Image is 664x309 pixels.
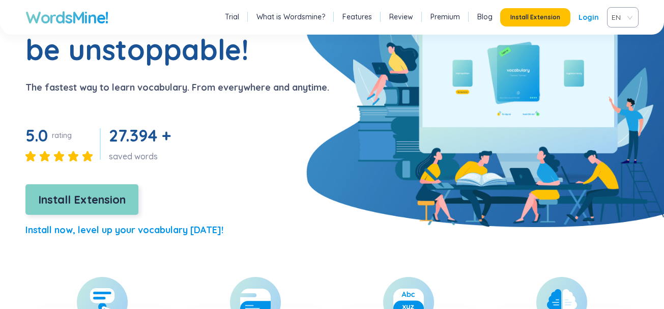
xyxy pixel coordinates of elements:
[25,184,138,215] button: Install Extension
[25,195,138,206] a: Install Extension
[52,130,72,141] div: rating
[225,12,239,22] a: Trial
[25,223,223,237] p: Install now, level up your vocabulary [DATE]!
[256,12,325,22] a: What is Wordsmine?
[109,151,175,162] div: saved words
[510,13,560,21] span: Install Extension
[430,12,460,22] a: Premium
[389,12,413,22] a: Review
[25,7,108,27] a: WordsMine!
[477,12,493,22] a: Blog
[342,12,372,22] a: Features
[500,8,570,26] button: Install Extension
[612,10,630,25] span: VIE
[38,191,126,209] span: Install Extension
[109,125,170,146] span: 27.394 +
[579,8,599,26] a: Login
[25,125,48,146] span: 5.0
[25,80,329,95] p: The fastest way to learn vocabulary. From everywhere and anytime.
